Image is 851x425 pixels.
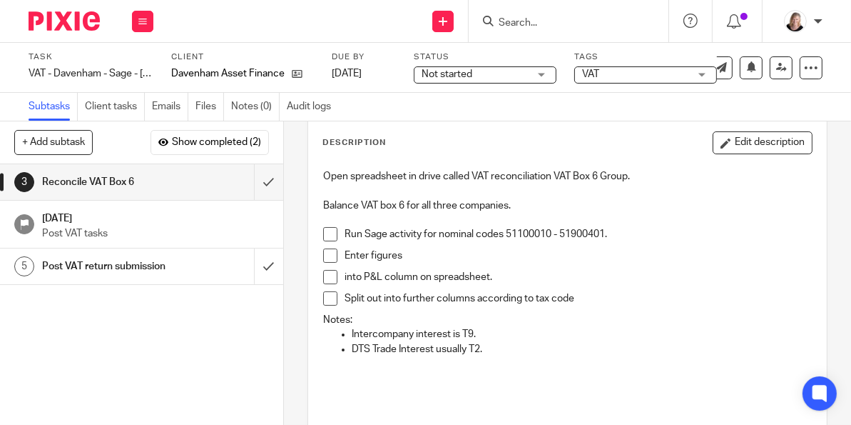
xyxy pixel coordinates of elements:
[172,137,261,149] span: Show completed (2)
[422,69,472,79] span: Not started
[29,66,153,81] div: VAT - Davenham - Sage - [DATE]
[29,51,153,63] label: Task
[151,130,269,154] button: Show completed (2)
[29,11,100,31] img: Pixie
[414,51,556,63] label: Status
[582,69,599,79] span: VAT
[42,171,174,193] h1: Reconcile VAT Box 6
[14,256,34,276] div: 5
[352,327,812,341] p: Intercompany interest is T9.
[14,130,93,154] button: + Add subtask
[323,313,812,327] p: Notes:
[345,291,812,306] p: Split out into further columns according to tax code
[784,10,807,33] img: K%20Garrattley%20headshot%20black%20top%20cropped.jpg
[574,51,717,63] label: Tags
[171,51,314,63] label: Client
[29,93,78,121] a: Subtasks
[497,17,626,30] input: Search
[29,66,153,81] div: VAT - Davenham - Sage - July 2025
[713,131,812,154] button: Edit description
[85,93,145,121] a: Client tasks
[345,249,812,263] p: Enter figures
[14,172,34,192] div: 3
[323,169,812,184] p: Open spreadsheet in drive called VAT reconciliation VAT Box 6 Group.
[332,69,362,79] span: [DATE]
[152,93,188,121] a: Emails
[323,199,812,213] p: Balance VAT box 6 for all three companies.
[345,270,812,284] p: into P&L column on spreadsheet.
[345,227,812,241] p: Run Sage activity for nominal codes 51100010 - 51900401.
[231,93,280,121] a: Notes (0)
[352,342,812,356] p: DTS Trade Interest usually T2.
[287,93,338,121] a: Audit logs
[195,93,224,121] a: Files
[332,51,396,63] label: Due by
[42,226,269,241] p: Post VAT tasks
[322,137,386,149] p: Description
[42,208,269,226] h1: [DATE]
[42,256,174,277] h1: Post VAT return submission
[171,66,285,81] p: Davenham Asset Finance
